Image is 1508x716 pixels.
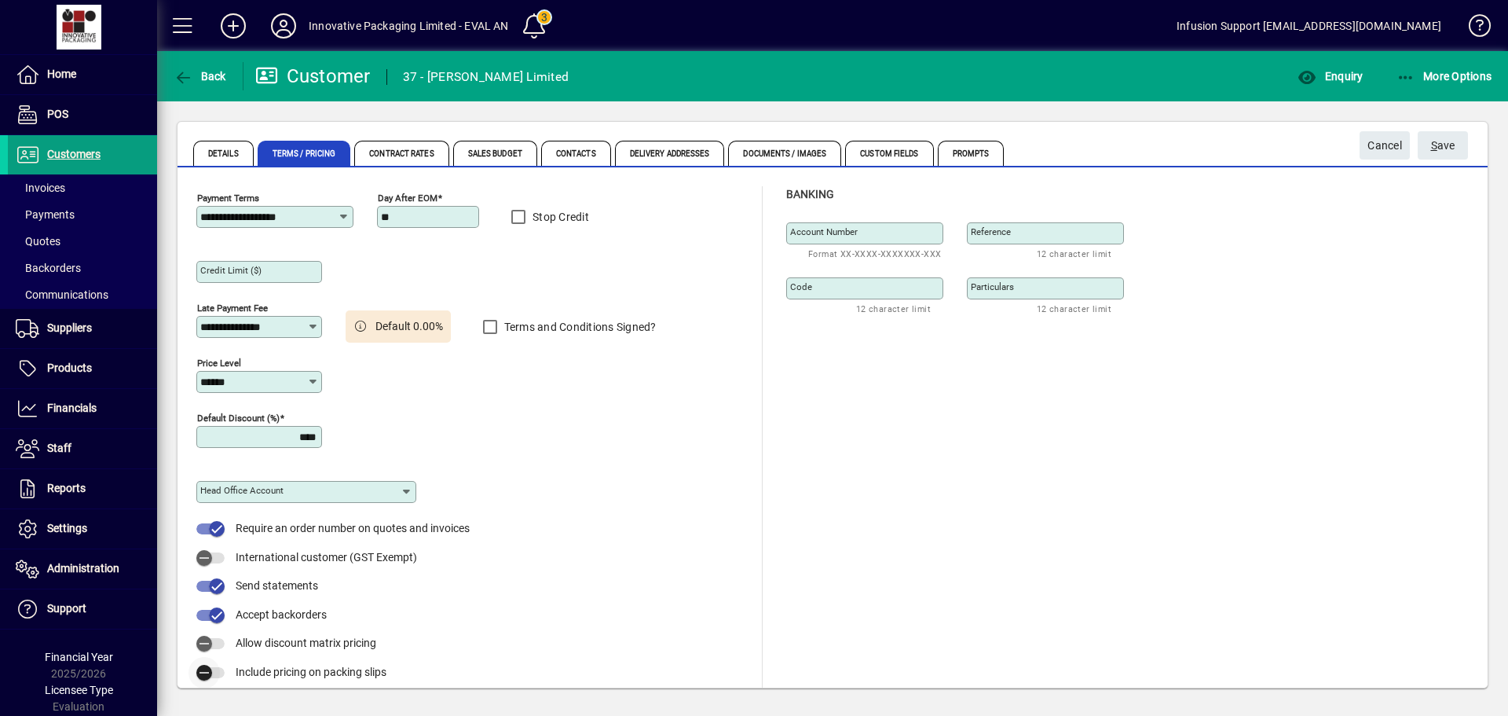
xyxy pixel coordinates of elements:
[47,522,87,534] span: Settings
[47,108,68,120] span: POS
[790,226,858,237] mat-label: Account number
[453,141,537,166] span: Sales Budget
[200,485,284,496] mat-label: Head Office Account
[47,148,101,160] span: Customers
[1177,13,1441,39] div: Infusion Support [EMAIL_ADDRESS][DOMAIN_NAME]
[1037,299,1111,318] mat-hint: 12 character limit
[541,141,611,166] span: Contacts
[197,303,268,314] mat-label: Late Payment Fee
[200,265,262,276] mat-label: Credit Limit ($)
[193,141,254,166] span: Details
[236,637,376,649] span: Allow discount matrix pricing
[1431,139,1437,152] span: S
[8,174,157,201] a: Invoices
[1294,62,1367,90] button: Enquiry
[1418,131,1468,160] button: Save
[8,95,157,134] a: POS
[255,64,371,89] div: Customer
[615,141,725,166] span: Delivery Addresses
[1360,131,1410,160] button: Cancel
[808,244,941,263] mat-hint: Format XX-XXXX-XXXXXXX-XXX
[197,358,241,369] mat-label: Price Level
[197,413,280,424] mat-label: Default Discount (%)
[197,193,259,204] mat-label: Payment Terms
[790,281,812,292] mat-label: Code
[8,55,157,94] a: Home
[354,141,448,166] span: Contract Rates
[1367,133,1402,159] span: Cancel
[1431,133,1455,159] span: ave
[8,469,157,509] a: Reports
[47,68,76,80] span: Home
[971,281,1014,292] mat-label: Particulars
[8,589,157,629] a: Support
[375,318,443,335] span: Default 0.00%
[501,319,657,335] label: Terms and Conditions Signed?
[174,70,226,83] span: Back
[8,309,157,348] a: Suppliers
[236,522,470,534] span: Require an order number on quotes and invoices
[47,402,97,414] span: Financials
[47,482,86,494] span: Reports
[47,562,119,575] span: Administration
[47,442,71,454] span: Staff
[1396,70,1492,83] span: More Options
[971,226,1011,237] mat-label: Reference
[16,262,81,274] span: Backorders
[309,13,509,39] div: Innovative Packaging Limited - EVAL AN
[16,182,65,194] span: Invoices
[8,429,157,468] a: Staff
[8,349,157,388] a: Products
[236,551,417,564] span: International customer (GST Exempt)
[8,201,157,228] a: Payments
[728,141,841,166] span: Documents / Images
[8,228,157,255] a: Quotes
[45,651,113,663] span: Financial Year
[1037,244,1111,263] mat-hint: 12 character limit
[236,666,386,678] span: Include pricing on packing slips
[378,193,437,204] mat-label: Day after EOM
[786,188,834,200] span: Banking
[236,608,327,621] span: Accept backorders
[47,321,92,334] span: Suppliers
[8,509,157,549] a: Settings
[45,684,113,696] span: Licensee Type
[236,579,318,592] span: Send statements
[856,299,931,318] mat-hint: 12 character limit
[258,12,309,40] button: Profile
[1457,3,1488,54] a: Knowledge Base
[845,141,933,166] span: Custom Fields
[16,288,108,301] span: Communications
[16,235,60,248] span: Quotes
[403,64,569,90] div: 37 - [PERSON_NAME] Limited
[8,389,157,428] a: Financials
[529,209,589,225] label: Stop Credit
[170,62,230,90] button: Back
[8,549,157,589] a: Administration
[8,255,157,281] a: Backorders
[47,602,86,615] span: Support
[47,362,92,374] span: Products
[258,141,351,166] span: Terms / Pricing
[208,12,258,40] button: Add
[1393,62,1496,90] button: More Options
[938,141,1005,166] span: Prompts
[16,208,75,221] span: Payments
[157,62,243,90] app-page-header-button: Back
[1298,70,1363,83] span: Enquiry
[8,281,157,308] a: Communications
